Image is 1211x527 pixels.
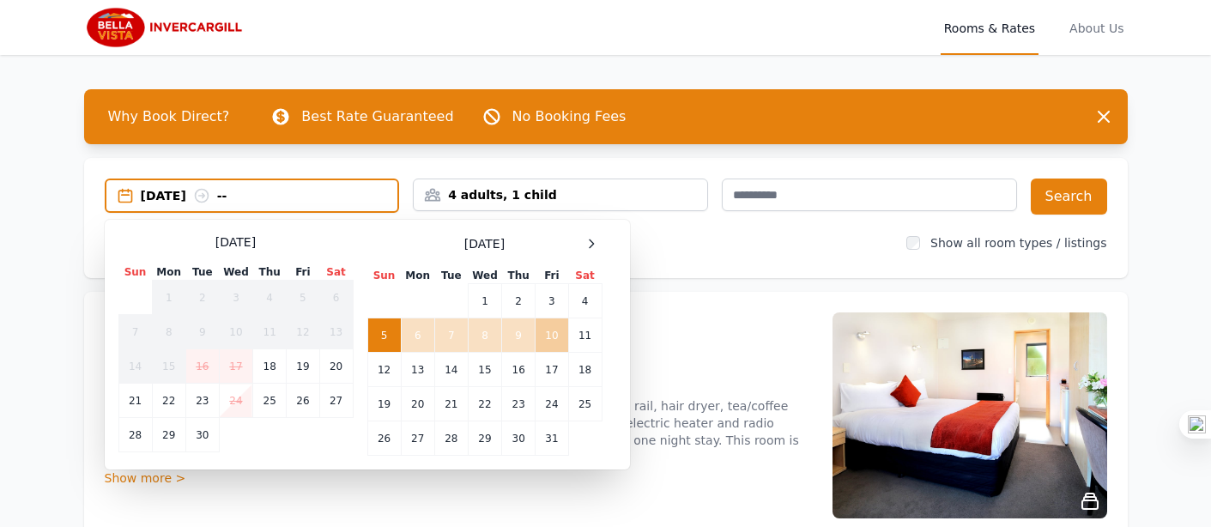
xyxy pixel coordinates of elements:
[502,284,536,318] td: 2
[219,281,252,315] td: 3
[468,421,501,456] td: 29
[536,268,568,284] th: Fri
[287,264,319,281] th: Fri
[502,421,536,456] td: 30
[502,268,536,284] th: Thu
[185,315,219,349] td: 9
[152,281,185,315] td: 1
[319,384,353,418] td: 27
[215,233,256,251] span: [DATE]
[536,284,568,318] td: 3
[301,106,453,127] p: Best Rate Guaranteed
[468,387,501,421] td: 22
[118,315,152,349] td: 7
[118,349,152,384] td: 14
[141,187,398,204] div: [DATE] --
[434,353,468,387] td: 14
[185,281,219,315] td: 2
[468,268,501,284] th: Wed
[319,349,353,384] td: 20
[536,387,568,421] td: 24
[253,264,287,281] th: Thu
[219,384,252,418] td: 24
[105,469,812,487] div: Show more >
[468,318,501,353] td: 8
[319,281,353,315] td: 6
[434,268,468,284] th: Tue
[401,268,434,284] th: Mon
[568,318,602,353] td: 11
[502,318,536,353] td: 9
[401,318,434,353] td: 6
[94,100,244,134] span: Why Book Direct?
[401,421,434,456] td: 27
[253,349,287,384] td: 18
[568,284,602,318] td: 4
[401,387,434,421] td: 20
[152,315,185,349] td: 8
[253,315,287,349] td: 11
[152,264,185,281] th: Mon
[185,418,219,452] td: 30
[367,268,401,284] th: Sun
[287,281,319,315] td: 5
[287,349,319,384] td: 19
[219,264,252,281] th: Wed
[536,353,568,387] td: 17
[414,186,707,203] div: 4 adults, 1 child
[512,106,627,127] p: No Booking Fees
[152,418,185,452] td: 29
[287,384,319,418] td: 26
[367,421,401,456] td: 26
[1031,179,1107,215] button: Search
[118,418,152,452] td: 28
[84,7,249,48] img: Bella Vista Invercargill
[568,353,602,387] td: 18
[568,268,602,284] th: Sat
[319,315,353,349] td: 13
[434,387,468,421] td: 21
[536,421,568,456] td: 31
[253,384,287,418] td: 25
[219,315,252,349] td: 10
[536,318,568,353] td: 10
[118,384,152,418] td: 21
[468,353,501,387] td: 15
[185,264,219,281] th: Tue
[930,236,1106,250] label: Show all room types / listings
[367,387,401,421] td: 19
[1188,415,1206,433] img: one_i.png
[118,264,152,281] th: Sun
[434,318,468,353] td: 7
[464,235,505,252] span: [DATE]
[502,387,536,421] td: 23
[253,281,287,315] td: 4
[219,349,252,384] td: 17
[502,353,536,387] td: 16
[401,353,434,387] td: 13
[434,421,468,456] td: 28
[152,349,185,384] td: 15
[367,353,401,387] td: 12
[287,315,319,349] td: 12
[319,264,353,281] th: Sat
[185,384,219,418] td: 23
[152,384,185,418] td: 22
[367,318,401,353] td: 5
[568,387,602,421] td: 25
[185,349,219,384] td: 16
[468,284,501,318] td: 1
